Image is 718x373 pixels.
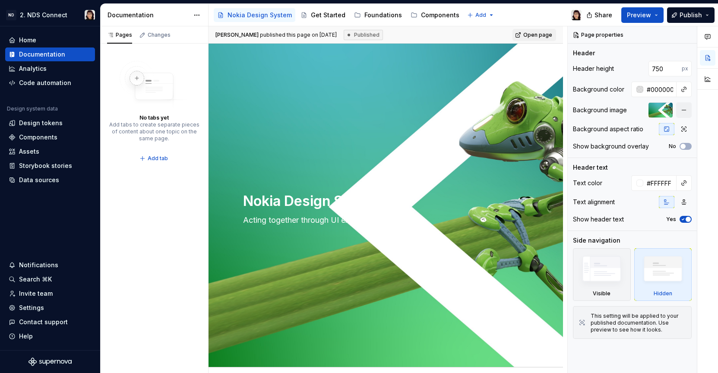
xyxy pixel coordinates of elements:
[591,313,686,333] div: This setting will be applied to your published documentation. Use preview to see how it looks.
[654,290,672,297] div: Hidden
[5,76,95,90] a: Code automation
[573,49,595,57] div: Header
[19,133,57,142] div: Components
[643,82,677,97] input: Auto
[5,47,95,61] a: Documentation
[648,61,682,76] input: Auto
[680,11,702,19] span: Publish
[85,10,95,20] img: Raquel Pereira
[2,6,98,24] button: ND2. NDS ConnectRaquel Pereira
[669,143,676,150] label: No
[523,32,552,38] span: Open page
[407,8,463,22] a: Components
[241,213,527,227] textarea: Acting together through UI excellence.
[19,79,71,87] div: Code automation
[573,142,649,151] div: Show background overlay
[573,198,615,206] div: Text alignment
[7,105,58,112] div: Design system data
[573,248,631,301] div: Visible
[593,290,610,297] div: Visible
[19,50,65,59] div: Documentation
[137,152,172,164] button: Add tab
[351,8,405,22] a: Foundations
[6,10,16,20] div: ND
[297,8,349,22] a: Get Started
[643,175,677,191] input: Auto
[228,11,292,19] div: Nokia Design System
[573,125,643,133] div: Background aspect ratio
[5,329,95,343] button: Help
[19,161,72,170] div: Storybook stories
[666,216,676,223] label: Yes
[19,303,44,312] div: Settings
[109,121,199,142] div: Add tabs to create separate pieces of content about one topic on the same page.
[571,10,582,20] img: Raquel Pereira
[5,173,95,187] a: Data sources
[595,11,612,19] span: Share
[19,275,52,284] div: Search ⌘K
[5,287,95,300] a: Invite team
[5,116,95,130] a: Design tokens
[5,62,95,76] a: Analytics
[5,272,95,286] button: Search ⌘K
[344,30,383,40] div: Published
[465,9,497,21] button: Add
[582,7,618,23] button: Share
[5,315,95,329] button: Contact support
[364,11,402,19] div: Foundations
[573,179,602,187] div: Text color
[139,114,169,121] div: No tabs yet
[627,11,651,19] span: Preview
[634,248,692,301] div: Hidden
[573,236,620,245] div: Side navigation
[573,163,608,172] div: Header text
[19,332,33,341] div: Help
[19,119,63,127] div: Design tokens
[241,191,527,212] textarea: Nokia Design System
[311,11,345,19] div: Get Started
[5,130,95,144] a: Components
[475,12,486,19] span: Add
[148,32,171,38] div: Changes
[5,159,95,173] a: Storybook stories
[107,32,132,38] div: Pages
[20,11,67,19] div: 2. NDS Connect
[19,318,68,326] div: Contact support
[19,147,39,156] div: Assets
[512,29,556,41] a: Open page
[682,65,688,72] p: px
[5,33,95,47] a: Home
[108,11,189,19] div: Documentation
[421,11,459,19] div: Components
[215,32,337,38] span: published this page on [DATE]
[215,32,259,38] span: [PERSON_NAME]
[621,7,664,23] button: Preview
[573,106,627,114] div: Background image
[573,215,624,224] div: Show header text
[573,85,624,94] div: Background color
[28,357,72,366] svg: Supernova Logo
[19,64,47,73] div: Analytics
[19,261,58,269] div: Notifications
[19,176,59,184] div: Data sources
[214,8,295,22] a: Nokia Design System
[5,258,95,272] button: Notifications
[573,64,614,73] div: Header height
[19,36,36,44] div: Home
[667,7,715,23] button: Publish
[5,301,95,315] a: Settings
[148,155,168,162] span: Add tab
[19,289,53,298] div: Invite team
[5,145,95,158] a: Assets
[214,6,463,24] div: Page tree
